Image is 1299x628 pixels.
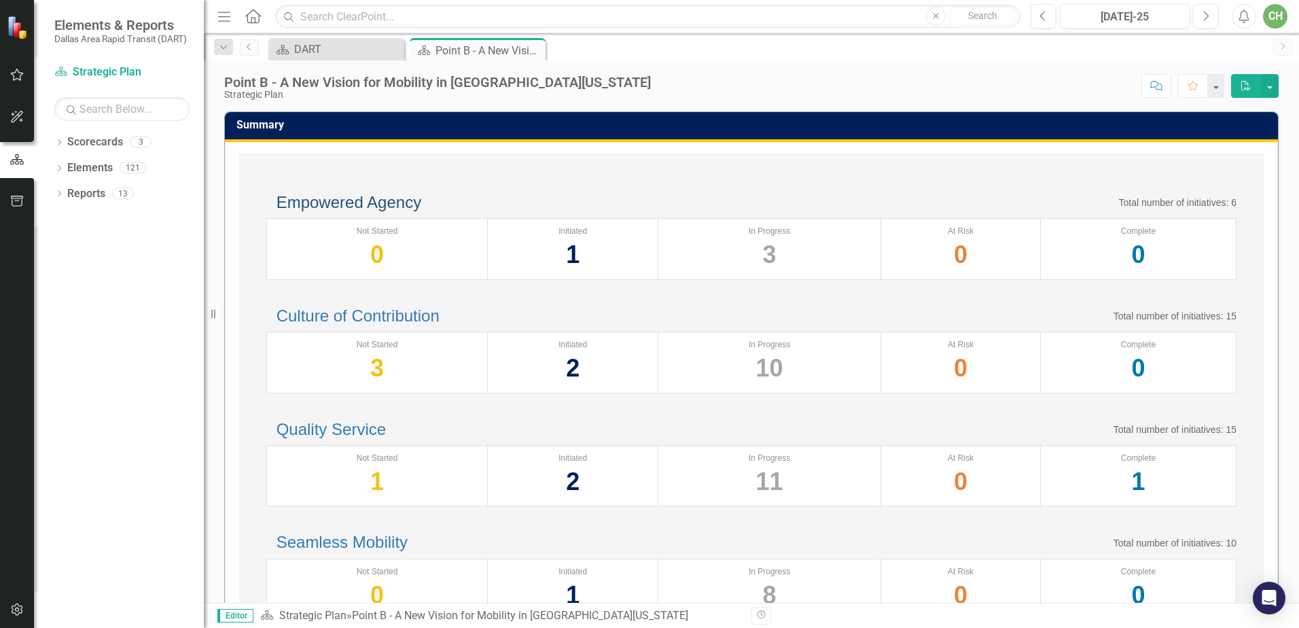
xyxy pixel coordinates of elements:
div: Not Started [274,566,480,578]
div: Not Started [274,453,480,464]
div: At Risk [888,566,1033,578]
div: In Progress [665,566,874,578]
div: In Progress [665,339,874,351]
button: [DATE]-25 [1060,4,1190,29]
div: 0 [1048,578,1229,612]
div: Initiated [495,566,651,578]
div: 1 [1048,464,1229,499]
div: 11 [665,464,874,499]
div: 0 [274,578,480,612]
div: In Progress [665,226,874,237]
div: 2 [495,464,651,499]
div: 3 [130,137,152,148]
div: Point B - A New Vision for Mobility in [GEOGRAPHIC_DATA][US_STATE] [224,75,651,90]
div: 2 [495,351,651,385]
div: DART [294,41,401,58]
img: ClearPoint Strategy [7,16,31,39]
a: Strategic Plan [54,65,190,80]
div: At Risk [888,226,1033,237]
span: Search [968,10,997,21]
div: 0 [888,237,1033,272]
div: [DATE]-25 [1065,9,1185,25]
div: 0 [274,237,480,272]
h3: Summary [236,119,1271,131]
div: Point B - A New Vision for Mobility in [GEOGRAPHIC_DATA][US_STATE] [435,42,542,59]
span: Elements & Reports [54,17,187,33]
a: Reports [67,186,105,202]
div: Initiated [495,226,651,237]
input: Search Below... [54,97,190,121]
div: 1 [495,578,651,612]
p: Total number of initiatives: 15 [1114,423,1236,436]
div: 121 [120,162,146,174]
div: Not Started [274,226,480,237]
p: Total number of initiatives: 10 [1114,536,1236,550]
button: Search [949,7,1017,26]
div: 3 [665,237,874,272]
div: Strategic Plan [224,90,651,100]
a: Elements [67,160,113,176]
div: 10 [665,351,874,385]
p: Total number of initiatives: 15 [1114,309,1236,323]
small: Dallas Area Rapid Transit (DART) [54,33,187,44]
div: 0 [1048,237,1229,272]
a: Strategic Plan [279,609,346,622]
div: Complete [1048,226,1229,237]
div: 0 [888,578,1033,612]
a: Quality Service [277,420,386,438]
div: 13 [112,188,134,199]
div: Initiated [495,453,651,464]
div: 1 [274,464,480,499]
div: 1 [495,237,651,272]
a: Culture of Contribution [277,307,440,325]
div: 0 [1048,351,1229,385]
a: Seamless Mobility [277,533,408,551]
button: CH [1263,4,1287,29]
div: Complete [1048,453,1229,464]
div: 0 [888,464,1033,499]
div: Initiated [495,339,651,351]
a: DART [272,41,401,58]
div: Complete [1048,566,1229,578]
a: Empowered Agency [277,193,421,211]
div: At Risk [888,453,1033,464]
input: Search ClearPoint... [275,5,1020,29]
div: 0 [888,351,1033,385]
div: At Risk [888,339,1033,351]
span: Editor [217,609,253,623]
div: Open Intercom Messenger [1253,582,1285,614]
div: 3 [274,351,480,385]
div: 8 [665,578,874,612]
div: » [260,608,741,624]
div: Not Started [274,339,480,351]
div: In Progress [665,453,874,464]
div: Point B - A New Vision for Mobility in [GEOGRAPHIC_DATA][US_STATE] [352,609,688,622]
p: Total number of initiatives: 6 [1118,196,1236,209]
div: Complete [1048,339,1229,351]
a: Scorecards [67,135,123,150]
